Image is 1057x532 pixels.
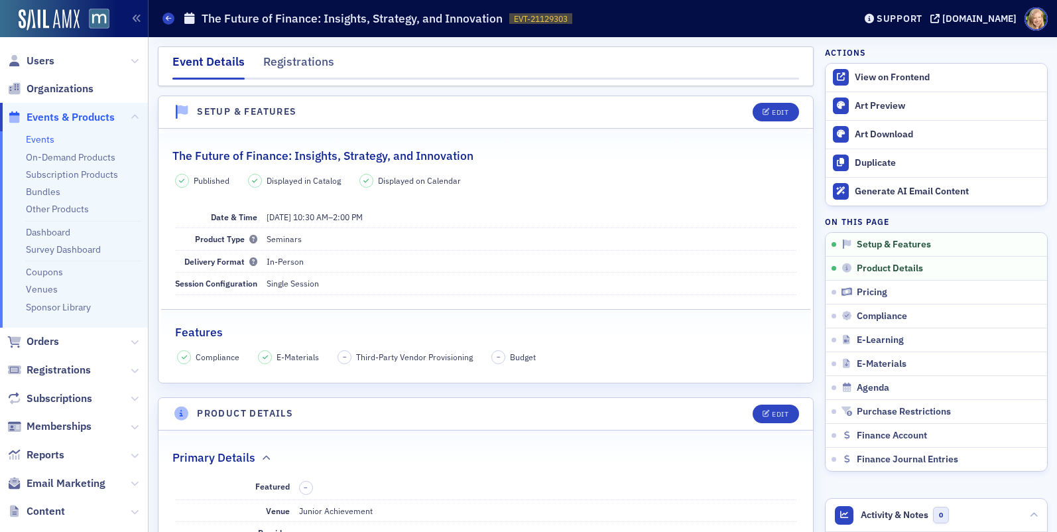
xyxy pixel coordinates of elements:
[826,120,1047,149] a: Art Download
[267,233,302,244] span: Seminars
[172,449,255,466] h2: Primary Details
[27,110,115,125] span: Events & Products
[172,53,245,80] div: Event Details
[26,186,60,198] a: Bundles
[27,476,105,491] span: Email Marketing
[877,13,922,25] div: Support
[7,419,92,434] a: Memberships
[825,216,1048,228] h4: On this page
[27,54,54,68] span: Users
[772,411,788,418] div: Edit
[196,351,239,363] span: Compliance
[378,174,461,186] span: Displayed on Calendar
[304,483,308,492] span: –
[7,54,54,68] a: Users
[7,334,59,349] a: Orders
[857,263,923,275] span: Product Details
[857,310,907,322] span: Compliance
[510,351,536,363] span: Budget
[855,186,1040,198] div: Generate AI Email Content
[857,406,951,418] span: Purchase Restrictions
[26,283,58,295] a: Venues
[857,358,906,370] span: E-Materials
[26,243,101,255] a: Survey Dashboard
[267,278,319,289] span: Single Session
[857,239,931,251] span: Setup & Features
[255,481,290,492] span: Featured
[267,174,341,186] span: Displayed in Catalog
[825,46,866,58] h4: Actions
[857,454,958,466] span: Finance Journal Entries
[267,212,363,222] span: –
[7,504,65,519] a: Content
[857,430,927,442] span: Finance Account
[27,334,59,349] span: Orders
[211,212,257,222] span: Date & Time
[26,203,89,215] a: Other Products
[826,92,1047,120] a: Art Preview
[175,278,257,289] span: Session Configuration
[26,226,70,238] a: Dashboard
[7,110,115,125] a: Events & Products
[933,507,950,523] span: 0
[826,149,1047,177] button: Duplicate
[855,157,1040,169] div: Duplicate
[7,476,105,491] a: Email Marketing
[855,129,1040,141] div: Art Download
[89,9,109,29] img: SailAMX
[299,505,373,516] span: Junior Achievement
[861,508,928,522] span: Activity & Notes
[172,147,473,165] h2: The Future of Finance: Insights, Strategy, and Innovation
[293,212,328,222] time: 10:30 AM
[1025,7,1048,31] span: Profile
[7,363,91,377] a: Registrations
[26,151,115,163] a: On-Demand Products
[356,351,473,363] span: Third-Party Vendor Provisioning
[277,351,319,363] span: E-Materials
[263,53,334,78] div: Registrations
[7,82,93,96] a: Organizations
[195,233,257,244] span: Product Type
[942,13,1017,25] div: [DOMAIN_NAME]
[857,287,887,299] span: Pricing
[184,256,257,267] span: Delivery Format
[267,212,291,222] span: [DATE]
[7,391,92,406] a: Subscriptions
[855,100,1040,112] div: Art Preview
[194,174,229,186] span: Published
[27,504,65,519] span: Content
[202,11,503,27] h1: The Future of Finance: Insights, Strategy, and Innovation
[333,212,363,222] time: 2:00 PM
[26,266,63,278] a: Coupons
[514,13,568,25] span: EVT-21129303
[753,405,798,423] button: Edit
[930,14,1021,23] button: [DOMAIN_NAME]
[343,352,347,362] span: –
[857,334,904,346] span: E-Learning
[497,352,501,362] span: –
[855,72,1040,84] div: View on Frontend
[80,9,109,31] a: View Homepage
[826,64,1047,92] a: View on Frontend
[27,448,64,462] span: Reports
[175,324,223,341] h2: Features
[27,419,92,434] span: Memberships
[27,82,93,96] span: Organizations
[26,133,54,145] a: Events
[19,9,80,31] img: SailAMX
[7,448,64,462] a: Reports
[753,103,798,121] button: Edit
[26,301,91,313] a: Sponsor Library
[826,177,1047,206] button: Generate AI Email Content
[266,505,290,516] span: Venue
[197,407,293,421] h4: Product Details
[197,105,296,119] h4: Setup & Features
[267,256,304,267] span: In-Person
[26,168,118,180] a: Subscription Products
[27,391,92,406] span: Subscriptions
[857,382,889,394] span: Agenda
[772,109,788,116] div: Edit
[27,363,91,377] span: Registrations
